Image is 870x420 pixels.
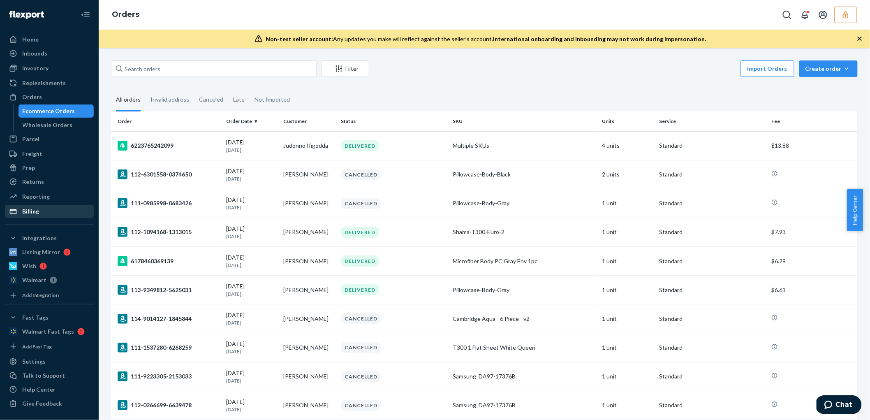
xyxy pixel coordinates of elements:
[5,260,94,273] a: Wish
[599,247,656,276] td: 1 unit
[659,401,765,409] p: Standard
[5,77,94,90] a: Replenishments
[22,178,44,186] div: Returns
[453,228,595,236] div: Shams-T300-Euro-2
[322,60,369,77] button: Filter
[599,131,656,160] td: 4 units
[338,111,449,131] th: Status
[22,93,42,101] div: Orders
[280,304,338,333] td: [PERSON_NAME]
[118,169,220,179] div: 112-6301558-0374650
[255,89,290,110] div: Not Imported
[118,343,220,353] div: 111-1537280-6268259
[768,247,858,276] td: $6.29
[226,138,277,153] div: [DATE]
[118,141,220,151] div: 6223765242099
[266,35,333,42] span: Non-test seller account:
[280,391,338,420] td: [PERSON_NAME]
[23,121,73,129] div: Wholesale Orders
[659,257,765,265] p: Standard
[341,198,381,209] div: CANCELLED
[5,341,94,352] a: Add Fast Tag
[22,399,62,408] div: Give Feedback
[280,247,338,276] td: [PERSON_NAME]
[112,10,139,19] a: Orders
[449,111,599,131] th: SKU
[226,398,277,413] div: [DATE]
[659,228,765,236] p: Standard
[659,170,765,179] p: Standard
[768,111,858,131] th: Fee
[280,189,338,218] td: [PERSON_NAME]
[22,313,49,322] div: Fast Tags
[453,343,595,352] div: T300 1 Flat Sheet White Queen
[5,311,94,324] button: Fast Tags
[599,111,656,131] th: Units
[768,276,858,304] td: $6.61
[453,401,595,409] div: Samsung_DA97-17376B
[223,111,280,131] th: Order Date
[5,369,94,382] button: Talk to Support
[599,276,656,304] td: 1 unit
[449,131,599,160] td: Multiple SKUs
[226,319,277,326] p: [DATE]
[453,286,595,294] div: Pillowcase-Body-Gray
[118,400,220,410] div: 112-0266699-6639478
[226,146,277,153] p: [DATE]
[341,255,379,267] div: DELIVERED
[341,284,379,295] div: DELIVERED
[226,406,277,413] p: [DATE]
[5,90,94,104] a: Orders
[118,256,220,266] div: 6178460369139
[659,286,765,294] p: Standard
[799,60,858,77] button: Create order
[5,161,94,174] a: Prep
[280,218,338,246] td: [PERSON_NAME]
[341,140,379,151] div: DELIVERED
[659,199,765,207] p: Standard
[23,107,75,115] div: Ecommerce Orders
[659,315,765,323] p: Standard
[226,175,277,182] p: [DATE]
[77,7,94,23] button: Close Navigation
[105,3,146,27] ol: breadcrumbs
[847,189,863,231] button: Help Center
[226,253,277,269] div: [DATE]
[280,362,338,391] td: [PERSON_NAME]
[226,311,277,326] div: [DATE]
[5,205,94,218] a: Billing
[599,304,656,333] td: 1 unit
[5,274,94,287] a: Walmart
[266,35,706,43] div: Any updates you make will reflect against the seller's account.
[226,225,277,240] div: [DATE]
[341,227,379,238] div: DELIVERED
[226,167,277,182] div: [DATE]
[5,62,94,75] a: Inventory
[22,49,47,58] div: Inbounds
[5,190,94,203] a: Reporting
[341,400,381,411] div: CANCELLED
[5,132,94,146] a: Parcel
[599,391,656,420] td: 1 unit
[768,218,858,246] td: $7.93
[453,315,595,323] div: Cambridge Aqua - 6 Piece - v2
[280,276,338,304] td: [PERSON_NAME]
[453,199,595,207] div: Pillowcase-Body-Gray
[118,227,220,237] div: 112-1094168-1313015
[453,257,595,265] div: Microfiber Body PC Gray Env 1pc
[453,170,595,179] div: Pillowcase-Body-Black
[118,371,220,381] div: 111-9223305-2153033
[322,65,369,73] div: Filter
[22,193,50,201] div: Reporting
[226,262,277,269] p: [DATE]
[226,377,277,384] p: [DATE]
[5,355,94,368] a: Settings
[5,397,94,410] button: Give Feedback
[22,35,39,44] div: Home
[111,111,223,131] th: Order
[111,60,317,77] input: Search orders
[22,207,39,216] div: Billing
[817,395,862,416] iframe: Opens a widget where you can chat to one of our agents
[22,234,57,242] div: Integrations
